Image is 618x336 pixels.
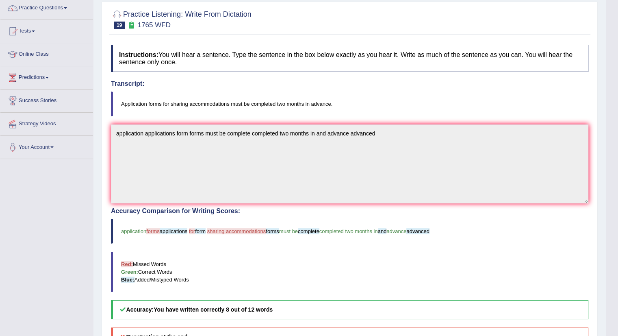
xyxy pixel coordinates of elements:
[0,89,93,110] a: Success Stories
[160,228,188,234] span: applications
[119,51,158,58] b: Instructions:
[266,228,279,234] span: forms
[111,80,588,87] h4: Transcript:
[121,228,146,234] span: application
[111,252,588,292] blockquote: Missed Words Correct Words Added/Mistyped Words
[0,43,93,63] a: Online Class
[298,228,319,234] span: complete
[0,66,93,87] a: Predictions
[0,136,93,156] a: Your Account
[146,228,160,234] span: forms
[195,228,206,234] span: form
[121,269,138,275] b: Green:
[378,228,387,234] span: and
[127,22,135,29] small: Exam occurring question
[189,228,195,234] span: for
[154,306,273,313] b: You have written correctly 8 out of 12 words
[0,113,93,133] a: Strategy Videos
[0,20,93,40] a: Tests
[121,261,133,267] b: Red:
[111,300,588,319] h5: Accuracy:
[207,228,266,234] span: sharing accommodations
[386,228,406,234] span: advance
[121,277,134,283] b: Blue:
[111,207,588,215] h4: Accuracy Comparison for Writing Scores:
[111,45,588,72] h4: You will hear a sentence. Type the sentence in the box below exactly as you hear it. Write as muc...
[319,228,378,234] span: completed two months in
[279,228,298,234] span: must be
[114,22,125,29] span: 19
[138,21,171,29] small: 1765 WFD
[111,9,252,29] h2: Practice Listening: Write From Dictation
[111,92,588,116] blockquote: Application forms for sharing accommodations must be completed two months in advance.
[406,228,429,234] span: advanced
